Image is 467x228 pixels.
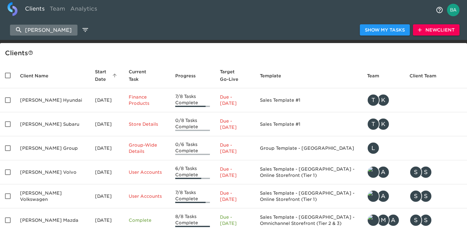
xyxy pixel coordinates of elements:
div: S [410,214,422,226]
div: K [377,118,390,130]
a: Clients [22,2,47,17]
p: Due - [DATE] [220,190,250,202]
div: S [420,166,432,178]
td: 7/8 Tasks Complete [170,88,215,112]
td: [PERSON_NAME] Hyundai [15,88,90,112]
input: search [10,25,77,36]
svg: This is a list of all of your clients and clients shared with you [28,50,33,55]
div: S [420,190,432,202]
p: Complete [129,217,165,223]
span: Start Date [95,68,119,83]
div: S [410,190,422,202]
div: Sean.trimble@herzogmeier.com, sean.trimble@herzogmeier.com [410,190,462,202]
p: User Accounts [129,193,165,199]
span: Client Team [410,72,445,80]
span: This is the next Task in this Hub that should be completed [129,68,157,83]
td: Group Template - [GEOGRAPHIC_DATA] [255,136,362,160]
div: tyler@roadster.com, mark.wallace@roadster.com, austin.branch@cdk.com [367,214,400,226]
img: tyler@roadster.com [368,167,379,178]
p: User Accounts [129,169,165,175]
div: Client s [5,48,465,58]
span: Team [367,72,387,80]
td: [DATE] [90,88,124,112]
td: [DATE] [90,160,124,184]
td: [DATE] [90,184,124,208]
p: Due - [DATE] [220,214,250,226]
td: Sales Template - [GEOGRAPHIC_DATA] - Online Storefront (Tier 1) [255,160,362,184]
span: New Client [418,26,455,34]
p: Due - [DATE] [220,94,250,106]
div: A [387,214,400,226]
div: tyler@roadster.com, austin.branch@cdk.com [367,166,400,178]
td: Sales Template - [GEOGRAPHIC_DATA] - Online Storefront (Tier 1) [255,184,362,208]
td: 6/8 Tasks Complete [170,160,215,184]
div: A [377,190,390,202]
p: Store Details [129,121,165,127]
div: tracy@roadster.com, kevin.dodt@roadster.com [367,118,400,130]
td: 0/6 Tasks Complete [170,136,215,160]
p: Due - [DATE] [220,166,250,178]
td: [DATE] [90,112,124,136]
p: Group-Wide Details [129,142,165,154]
p: Due - [DATE] [220,142,250,154]
div: M [377,214,390,226]
button: notifications [432,2,447,17]
span: Current Task [129,68,165,83]
p: Finance Products [129,94,165,106]
div: S [410,166,422,178]
button: edit [80,25,91,35]
div: K [377,94,390,106]
img: Profile [447,4,460,16]
span: Show My Tasks [365,26,405,34]
td: [PERSON_NAME] Subaru [15,112,90,136]
div: Sean.trimble@herzogmeier.com, sean.trimble@herzogmeier.com [410,166,462,178]
span: Calculated based on the start date and the duration of all Tasks contained in this Hub. [220,68,241,83]
td: Sales Template #1 [255,112,362,136]
img: tyler@roadster.com [368,215,379,226]
div: leah.fisher@roadster.com [367,142,400,154]
div: T [367,118,380,130]
img: tyler@roadster.com [368,191,379,202]
div: Sean.trimble@herzogmeier.com, sean.trimble@herzogmeier.com [410,214,462,226]
span: Progress [175,72,204,80]
img: logo [7,2,17,16]
td: 7/8 Tasks Complete [170,184,215,208]
div: L [367,142,380,154]
p: Due - [DATE] [220,118,250,130]
td: [PERSON_NAME] Volvo [15,160,90,184]
td: [PERSON_NAME] Volkswagen [15,184,90,208]
span: Target Go-Live [220,68,250,83]
div: S [420,214,432,226]
a: Analytics [68,2,100,17]
div: tyler@roadster.com, austin.branch@cdk.com [367,190,400,202]
div: tracy@roadster.com, kevin.dodt@roadster.com [367,94,400,106]
td: [PERSON_NAME] Group [15,136,90,160]
div: T [367,94,380,106]
a: Team [47,2,68,17]
button: NewClient [413,24,460,36]
span: Client Name [20,72,57,80]
td: 0/8 Tasks Complete [170,112,215,136]
td: [DATE] [90,136,124,160]
button: Show My Tasks [360,24,410,36]
span: Template [260,72,289,80]
div: A [377,166,390,178]
td: Sales Template #1 [255,88,362,112]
